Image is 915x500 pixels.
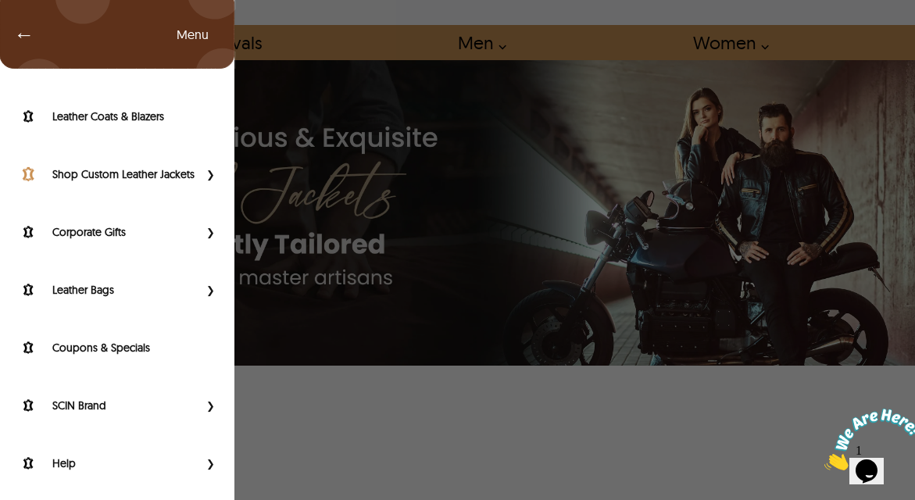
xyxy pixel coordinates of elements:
a: Help [16,454,198,473]
label: Leather Coats & Blazers [52,109,219,124]
a: Shop Leather Coats & Blazers [16,107,219,126]
iframe: chat widget [818,402,915,477]
span: Left Menu Items [177,27,224,42]
a: Shop Corporate Gifts [16,223,198,241]
label: Coupons & Specials [52,340,219,355]
a: Shop Leather Bags [16,280,198,299]
label: Shop Custom Leather Jackets [52,166,198,182]
label: Leather Bags [52,282,198,298]
a: Shop Custom Leather Jackets [16,165,198,184]
a: SCIN Brand [16,396,198,415]
label: SCIN Brand [52,398,198,413]
a: Coupons & Specials [16,338,219,357]
label: Corporate Gifts [52,224,198,240]
img: Chat attention grabber [6,6,103,68]
label: Help [52,455,198,471]
span: 1 [6,6,13,20]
